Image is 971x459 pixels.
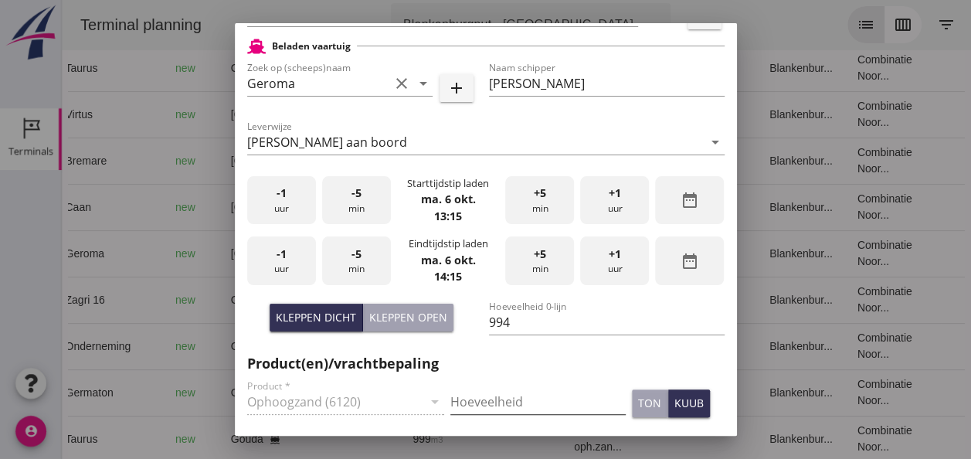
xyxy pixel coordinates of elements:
[392,74,411,93] i: clear
[875,15,894,34] i: filter_list
[4,431,90,447] div: Taurus
[169,199,299,216] div: [GEOGRAPHIC_DATA]
[208,433,219,444] i: directions_boat
[578,138,695,184] td: 18
[169,385,299,401] div: Gouda
[287,202,298,212] i: directions_boat
[338,230,423,277] td: 994
[169,246,299,262] div: [GEOGRAPHIC_DATA]
[500,138,578,184] td: Filling sand
[783,230,879,277] td: Combinatie Noor...
[4,199,90,216] div: Caan
[580,236,649,285] div: uur
[500,277,578,323] td: Ontzilt oph.zan...
[534,185,546,202] span: +5
[420,192,475,206] strong: ma. 6 okt.
[783,323,879,369] td: Combinatie Noor...
[500,184,578,230] td: Filling sand
[270,304,363,331] button: Kleppen dicht
[208,387,219,398] i: directions_boat
[338,277,423,323] td: 1298
[578,91,695,138] td: 18
[706,133,725,151] i: arrow_drop_down
[695,230,783,277] td: Blankenbur...
[169,431,299,447] div: Gouda
[341,15,572,34] div: Blankenburgput - [GEOGRAPHIC_DATA]
[101,369,157,416] td: new
[363,304,453,331] button: Kleppen open
[489,71,725,96] input: Naam schipper
[247,71,389,96] input: Zoek op (scheeps)naam
[609,185,621,202] span: +1
[369,157,382,166] small: m3
[500,230,578,277] td: Filling sand
[101,230,157,277] td: new
[783,91,879,138] td: Combinatie Noor...
[783,184,879,230] td: Combinatie Noor...
[369,309,447,325] div: Kleppen open
[101,277,157,323] td: new
[101,323,157,369] td: new
[578,323,695,369] td: 18
[681,191,699,209] i: date_range
[338,138,423,184] td: 434
[322,236,391,285] div: min
[632,389,668,417] button: ton
[609,246,621,263] span: +1
[276,309,356,325] div: Kleppen dicht
[208,294,219,305] i: directions_boat
[101,138,157,184] td: new
[695,184,783,230] td: Blankenbur...
[338,184,423,230] td: 368
[795,15,813,34] i: list
[500,369,578,416] td: Ontzilt oph.zan...
[369,203,382,212] small: m3
[375,296,388,305] small: m3
[369,110,382,120] small: m3
[638,395,661,411] div: ton
[351,185,362,202] span: -5
[414,74,433,93] i: arrow_drop_down
[505,176,574,225] div: min
[247,135,407,149] div: [PERSON_NAME] aan boord
[681,252,699,270] i: date_range
[4,60,90,76] div: Taurus
[420,253,475,267] strong: ma. 6 okt.
[101,91,157,138] td: new
[4,385,90,401] div: Germaton
[272,39,351,53] h2: Beladen vaartuig
[695,138,783,184] td: Blankenbur...
[783,277,879,323] td: Combinatie Noor...
[169,153,299,169] div: [GEOGRAPHIC_DATA]
[369,64,382,73] small: m3
[505,236,574,285] div: min
[695,323,783,369] td: Blankenbur...
[695,91,783,138] td: Blankenbur...
[4,153,90,169] div: Bremare
[322,176,391,225] div: min
[783,138,879,184] td: Combinatie Noor...
[783,45,879,91] td: Combinatie Noor...
[695,277,783,323] td: Blankenbur...
[169,107,299,123] div: [GEOGRAPHIC_DATA]
[247,236,316,285] div: uur
[101,45,157,91] td: new
[277,246,287,263] span: -1
[4,338,90,355] div: Onderneming
[338,45,423,91] td: 999
[287,155,298,166] i: directions_boat
[369,250,382,259] small: m3
[351,246,362,263] span: -5
[208,341,219,352] i: directions_boat
[534,246,546,263] span: +5
[500,91,578,138] td: Filling sand
[4,246,90,262] div: Geroma
[832,15,850,34] i: calendar_view_week
[369,435,382,444] small: m3
[695,45,783,91] td: Blankenbur...
[208,63,219,73] i: directions_boat
[434,209,462,223] strong: 13:15
[375,342,388,352] small: m3
[408,236,487,251] div: Eindtijdstip laden
[783,369,879,416] td: Combinatie Noor...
